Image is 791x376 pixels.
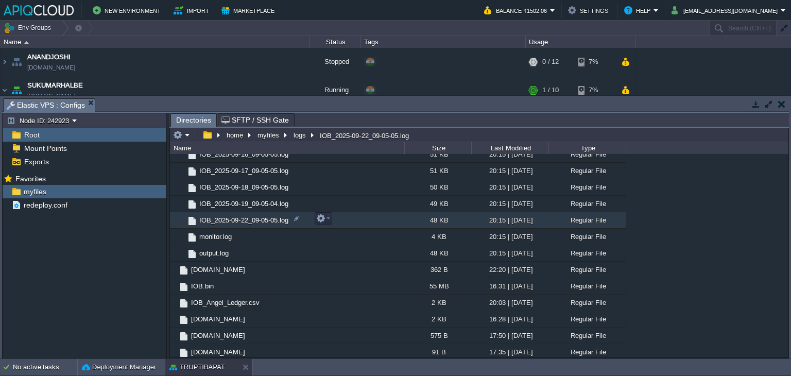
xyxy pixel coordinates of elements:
[170,278,178,294] img: AMDAwAAAACH5BAEAAAAALAAAAAABAAEAAAICRAEAOw==
[1,76,9,104] img: AMDAwAAAACH5BAEAAAAALAAAAAABAAEAAAICRAEAOw==
[178,196,186,212] img: AMDAwAAAACH5BAEAAAAALAAAAAABAAEAAAICRAEAOw==
[22,130,41,140] a: Root
[186,166,198,177] img: AMDAwAAAACH5BAEAAAAALAAAAAABAAEAAAICRAEAOw==
[471,163,548,179] div: 20:15 | [DATE]
[404,212,471,228] div: 48 KB
[548,262,626,278] div: Regular File
[404,179,471,195] div: 50 KB
[9,76,24,104] img: AMDAwAAAACH5BAEAAAAALAAAAAABAAEAAAICRAEAOw==
[548,196,626,212] div: Regular File
[568,4,611,16] button: Settings
[22,187,48,196] a: myfiles
[178,347,190,358] img: AMDAwAAAACH5BAEAAAAALAAAAAABAAEAAAICRAEAOw==
[404,229,471,245] div: 4 KB
[225,130,246,140] button: home
[190,298,261,307] a: IOB_Angel_Ledger.csv
[27,52,71,62] a: ANANDJOSHI
[9,48,24,76] img: AMDAwAAAACH5BAEAAAAALAAAAAABAAEAAAICRAEAOw==
[178,314,190,326] img: AMDAwAAAACH5BAEAAAAALAAAAAABAAEAAAICRAEAOw==
[471,344,548,360] div: 17:35 | [DATE]
[548,163,626,179] div: Regular File
[190,315,247,323] span: [DOMAIN_NAME]
[22,144,68,153] a: Mount Points
[198,199,290,208] a: IOB_2025-09-19_09-05-04.log
[471,146,548,162] div: 20:15 | [DATE]
[309,48,361,76] div: Stopped
[27,80,83,91] a: SUKUMARHALBE
[13,174,47,183] span: Favorites
[198,183,290,192] a: IOB_2025-09-18_09-05-05.log
[190,265,247,274] span: [DOMAIN_NAME]
[1,48,9,76] img: AMDAwAAAACH5BAEAAAAALAAAAAABAAEAAAICRAEAOw==
[4,5,74,15] img: APIQCloud
[190,282,215,290] a: IOB.bin
[548,295,626,311] div: Regular File
[169,362,225,372] button: TRUPTIBAPAT
[404,278,471,294] div: 55 MB
[190,331,247,340] a: [DOMAIN_NAME]
[484,4,550,16] button: Balance ₹1502.06
[471,278,548,294] div: 16:31 | [DATE]
[471,328,548,344] div: 17:50 | [DATE]
[170,295,178,311] img: AMDAwAAAACH5BAEAAAAALAAAAAABAAEAAAICRAEAOw==
[578,76,612,104] div: 7%
[170,344,178,360] img: AMDAwAAAACH5BAEAAAAALAAAAAABAAEAAAICRAEAOw==
[198,216,290,225] a: IOB_2025-09-22_09-05-05.log
[178,229,186,245] img: AMDAwAAAACH5BAEAAAAALAAAAAABAAEAAAICRAEAOw==
[471,212,548,228] div: 20:15 | [DATE]
[404,163,471,179] div: 51 KB
[309,76,361,104] div: Running
[82,362,156,372] button: Deployment Manager
[13,175,47,183] a: Favorites
[27,62,75,73] a: [DOMAIN_NAME]
[186,232,198,243] img: AMDAwAAAACH5BAEAAAAALAAAAAABAAEAAAICRAEAOw==
[93,4,164,16] button: New Environment
[178,163,186,179] img: AMDAwAAAACH5BAEAAAAALAAAAAABAAEAAAICRAEAOw==
[190,348,247,356] a: [DOMAIN_NAME]
[471,245,548,261] div: 20:15 | [DATE]
[22,200,69,210] a: redeploy.conf
[170,311,178,327] img: AMDAwAAAACH5BAEAAAAALAAAAAABAAEAAAICRAEAOw==
[186,215,198,227] img: AMDAwAAAACH5BAEAAAAALAAAAAABAAEAAAICRAEAOw==
[542,76,559,104] div: 1 / 10
[292,130,308,140] button: logs
[178,146,186,162] img: AMDAwAAAACH5BAEAAAAALAAAAAABAAEAAAICRAEAOw==
[178,265,190,276] img: AMDAwAAAACH5BAEAAAAALAAAAAABAAEAAAICRAEAOw==
[178,331,190,342] img: AMDAwAAAACH5BAEAAAAALAAAAAABAAEAAAICRAEAOw==
[624,4,654,16] button: Help
[471,262,548,278] div: 22:20 | [DATE]
[178,179,186,195] img: AMDAwAAAACH5BAEAAAAALAAAAAABAAEAAAICRAEAOw==
[186,182,198,194] img: AMDAwAAAACH5BAEAAAAALAAAAAABAAEAAAICRAEAOw==
[548,212,626,228] div: Regular File
[404,295,471,311] div: 2 KB
[178,298,190,309] img: AMDAwAAAACH5BAEAAAAALAAAAAABAAEAAAICRAEAOw==
[471,179,548,195] div: 20:15 | [DATE]
[404,245,471,261] div: 48 KB
[178,281,190,293] img: AMDAwAAAACH5BAEAAAAALAAAAAABAAEAAAICRAEAOw==
[310,36,360,48] div: Status
[198,232,233,241] a: monitor.log
[1,36,309,48] div: Name
[176,114,211,127] span: Directories
[526,36,635,48] div: Usage
[471,229,548,245] div: 20:15 | [DATE]
[362,36,525,48] div: Tags
[186,248,198,260] img: AMDAwAAAACH5BAEAAAAALAAAAAABAAEAAAICRAEAOw==
[7,116,72,125] button: Node ID: 242923
[186,149,198,161] img: AMDAwAAAACH5BAEAAAAALAAAAAABAAEAAAICRAEAOw==
[13,359,77,375] div: No active tasks
[221,114,289,126] span: SFTP / SSH Gate
[405,142,471,154] div: Size
[178,245,186,261] img: AMDAwAAAACH5BAEAAAAALAAAAAABAAEAAAICRAEAOw==
[186,199,198,210] img: AMDAwAAAACH5BAEAAAAALAAAAAABAAEAAAICRAEAOw==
